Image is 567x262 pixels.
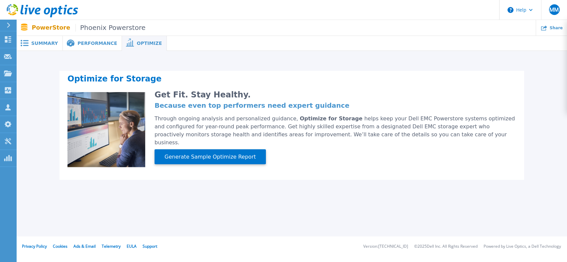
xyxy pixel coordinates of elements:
span: Phoenix Powerstore [75,24,146,32]
span: MM [549,7,559,12]
li: Version: [TECHNICAL_ID] [363,244,408,249]
span: Share [550,26,563,30]
p: PowerStore [32,24,146,32]
span: Performance [77,41,117,46]
a: Support [143,243,157,249]
span: Optimize [137,41,162,46]
button: Generate Sample Optimize Report [155,149,266,164]
a: Ads & Email [73,243,96,249]
img: Optimize Promo [67,92,145,168]
a: Privacy Policy [22,243,47,249]
h4: Because even top performers need expert guidance [155,103,516,108]
li: © 2025 Dell Inc. All Rights Reserved [414,244,478,249]
div: Through ongoing analysis and personalized guidance, helps keep your Dell EMC Powerstore systems o... [155,115,516,147]
a: Telemetry [102,243,121,249]
li: Powered by Live Optics, a Dell Technology [484,244,561,249]
h2: Optimize for Storage [67,76,516,84]
span: Generate Sample Optimize Report [162,153,259,161]
span: Summary [31,41,58,46]
a: Cookies [53,243,67,249]
h2: Get Fit. Stay Healthy. [155,92,516,97]
span: Optimize for Storage [300,115,364,122]
a: EULA [127,243,137,249]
